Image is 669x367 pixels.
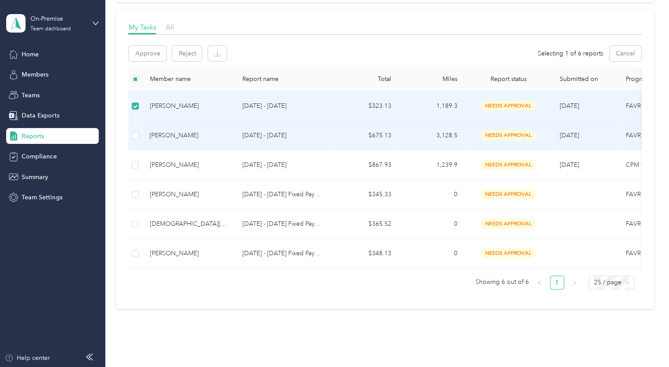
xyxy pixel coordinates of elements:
[339,75,391,83] div: Total
[480,130,536,140] span: needs approval
[398,150,464,180] td: 1,239.9
[149,190,228,199] div: [PERSON_NAME]
[332,209,398,239] td: $365.52
[552,67,618,92] th: Submitted on
[242,219,325,229] p: [DATE] - [DATE] Fixed Payment
[538,49,603,58] span: Selecting 1 of 6 reports
[480,189,536,199] span: needs approval
[480,248,536,258] span: needs approval
[22,50,39,59] span: Home
[550,276,564,289] a: 1
[559,102,579,110] span: [DATE]
[405,75,457,83] div: Miles
[480,160,536,170] span: needs approval
[22,91,40,100] span: Teams
[610,46,641,61] button: Cancel
[242,101,325,111] p: [DATE] - [DATE]
[22,111,59,120] span: Data Exports
[332,121,398,150] td: $675.13
[128,23,156,31] span: My Tasks
[398,209,464,239] td: 0
[30,26,71,32] div: Team dashboard
[22,193,62,202] span: Team Settings
[568,275,582,290] li: Next Page
[30,14,85,23] div: On-Premise
[149,160,228,170] div: [PERSON_NAME]
[332,180,398,209] td: $345.33
[398,180,464,209] td: 0
[165,23,174,31] span: All
[532,275,546,290] button: left
[5,353,50,363] button: Help center
[398,121,464,150] td: 3,128.5
[550,275,564,290] li: 1
[242,190,325,199] p: [DATE] - [DATE] Fixed Payment
[332,239,398,268] td: $348.13
[398,239,464,268] td: 0
[332,92,398,121] td: $323.13
[620,318,669,367] iframe: Everlance-gr Chat Button Frame
[476,275,529,289] span: Showing 6 out of 6
[589,275,635,290] div: Page Size
[22,70,48,79] span: Members
[398,92,464,121] td: 1,189.3
[22,152,56,161] span: Compliance
[568,275,582,290] button: right
[559,132,579,139] span: [DATE]
[242,131,325,140] p: [DATE] - [DATE]
[332,150,398,180] td: $867.93
[22,172,48,182] span: Summary
[149,131,228,140] div: [PERSON_NAME]
[142,67,235,92] th: Member name
[480,219,536,229] span: needs approval
[149,101,228,111] div: [PERSON_NAME]
[149,219,228,229] div: [DEMOGRAPHIC_DATA][PERSON_NAME]
[532,275,546,290] li: Previous Page
[537,280,542,285] span: left
[471,75,545,83] span: Report status
[594,276,629,289] span: 25 / page
[149,75,228,83] div: Member name
[480,101,536,111] span: needs approval
[149,249,228,258] div: [PERSON_NAME]
[172,46,202,61] button: Reject
[559,161,579,169] span: [DATE]
[572,280,577,285] span: right
[235,67,332,92] th: Report name
[242,249,325,258] p: [DATE] - [DATE] Fixed Payment
[242,160,325,170] p: [DATE] - [DATE]
[129,46,166,61] button: Approve
[22,132,44,141] span: Reports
